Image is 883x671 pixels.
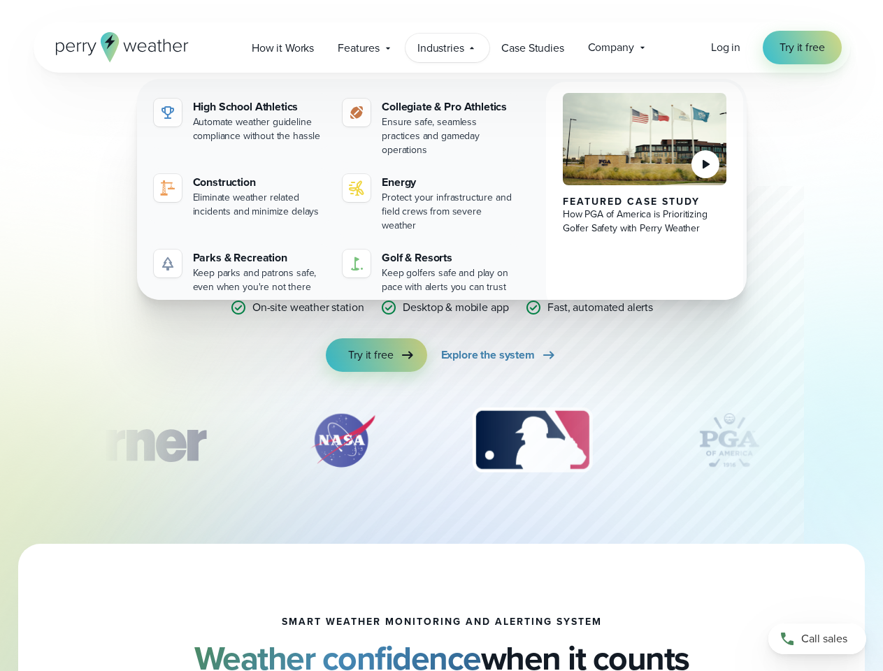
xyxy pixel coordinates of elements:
p: On-site weather station [252,299,364,316]
img: proathletics-icon@2x-1.svg [348,104,365,121]
div: Energy [382,174,515,191]
div: Eliminate weather related incidents and minimize delays [193,191,326,219]
span: Case Studies [501,40,563,57]
img: PGA.svg [673,405,785,475]
div: Keep golfers safe and play on pace with alerts you can trust [382,266,515,294]
a: Case Studies [489,34,575,62]
img: highschool-icon.svg [159,104,176,121]
div: Featured Case Study [563,196,727,208]
img: MLB.svg [459,405,606,475]
img: NASA.svg [294,405,392,475]
div: Keep parks and patrons safe, even when you're not there [193,266,326,294]
a: Call sales [768,623,866,654]
div: Collegiate & Pro Athletics [382,99,515,115]
div: slideshow [103,405,780,482]
span: Explore the system [441,347,535,363]
div: Construction [193,174,326,191]
span: Call sales [801,630,847,647]
img: parks-icon-grey.svg [159,255,176,272]
div: Ensure safe, seamless practices and gameday operations [382,115,515,157]
span: Company [588,39,634,56]
span: Industries [417,40,464,57]
a: Try it free [763,31,841,64]
div: 3 of 12 [459,405,606,475]
img: PGA of America, Frisco Campus [563,93,727,185]
h1: smart weather monitoring and alerting system [282,616,602,628]
img: Turner-Construction_1.svg [27,405,226,475]
img: noun-crane-7630938-1@2x.svg [159,180,176,196]
p: Fast, automated alerts [547,299,653,316]
a: Construction Eliminate weather related incidents and minimize delays [148,168,332,224]
div: Parks & Recreation [193,250,326,266]
span: Try it free [780,39,824,56]
a: How it Works [240,34,326,62]
img: golf-iconV2.svg [348,255,365,272]
img: energy-icon@2x-1.svg [348,180,365,196]
div: Automate weather guideline compliance without the hassle [193,115,326,143]
div: How PGA of America is Prioritizing Golfer Safety with Perry Weather [563,208,727,236]
p: Desktop & mobile app [403,299,508,316]
a: Energy Protect your infrastructure and field crews from severe weather [337,168,521,238]
a: High School Athletics Automate weather guideline compliance without the hassle [148,93,332,149]
a: Collegiate & Pro Athletics Ensure safe, seamless practices and gameday operations [337,93,521,163]
span: How it Works [252,40,314,57]
span: Try it free [348,347,393,363]
a: Log in [711,39,740,56]
div: 1 of 12 [27,405,226,475]
div: Protect your infrastructure and field crews from severe weather [382,191,515,233]
div: High School Athletics [193,99,326,115]
span: Features [338,40,380,57]
div: 2 of 12 [294,405,392,475]
div: 4 of 12 [673,405,785,475]
div: Golf & Resorts [382,250,515,266]
a: PGA of America, Frisco Campus Featured Case Study How PGA of America is Prioritizing Golfer Safet... [546,82,744,311]
a: Try it free [326,338,426,372]
a: Golf & Resorts Keep golfers safe and play on pace with alerts you can trust [337,244,521,300]
span: Log in [711,39,740,55]
a: Explore the system [441,338,557,372]
a: Parks & Recreation Keep parks and patrons safe, even when you're not there [148,244,332,300]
